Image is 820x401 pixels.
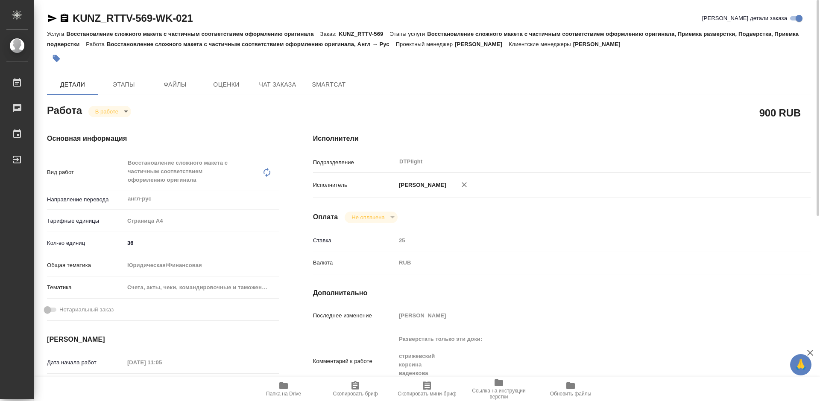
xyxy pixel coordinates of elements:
[206,79,247,90] span: Оценки
[759,105,801,120] h2: 900 RUB
[155,79,196,90] span: Файлы
[391,377,463,401] button: Скопировать мини-бриф
[47,283,124,292] p: Тематика
[47,358,124,367] p: Дата начала работ
[535,377,606,401] button: Обновить файлы
[47,168,124,177] p: Вид работ
[396,41,455,47] p: Проектный менеджер
[47,261,124,270] p: Общая тематика
[266,391,301,397] span: Папка на Drive
[124,280,279,295] div: Счета, акты, чеки, командировочные и таможенные документы
[509,41,573,47] p: Клиентские менеджеры
[73,12,193,24] a: KUNZ_RTTV-569-WK-021
[349,214,387,221] button: Не оплачена
[124,237,279,249] input: ✎ Введи что-нибудь
[103,79,144,90] span: Этапы
[396,181,446,189] p: [PERSON_NAME]
[47,217,124,225] p: Тарифные единицы
[107,41,396,47] p: Восстановление сложного макета с частичным соответствием оформлению оригинала, Англ → Рус
[313,212,338,222] h4: Оплата
[345,212,397,223] div: В работе
[396,234,769,247] input: Пустое поле
[47,31,66,37] p: Услуга
[88,106,131,117] div: В работе
[313,311,396,320] p: Последнее изменение
[59,13,70,23] button: Скопировать ссылку
[313,357,396,366] p: Комментарий к работе
[455,41,509,47] p: [PERSON_NAME]
[455,175,474,194] button: Удалить исполнителя
[702,14,787,23] span: [PERSON_NAME] детали заказа
[313,134,811,144] h4: Исполнители
[47,239,124,247] p: Кол-во единиц
[463,377,535,401] button: Ссылка на инструкции верстки
[550,391,592,397] span: Обновить файлы
[93,108,121,115] button: В работе
[389,31,427,37] p: Этапы услуги
[333,391,378,397] span: Скопировать бриф
[47,334,279,345] h4: [PERSON_NAME]
[573,41,627,47] p: [PERSON_NAME]
[313,158,396,167] p: Подразделение
[248,377,319,401] button: Папка на Drive
[47,49,66,68] button: Добавить тэг
[308,79,349,90] span: SmartCat
[47,195,124,204] p: Направление перевода
[124,356,199,369] input: Пустое поле
[794,356,808,374] span: 🙏
[320,31,339,37] p: Заказ:
[396,256,769,270] div: RUB
[86,41,107,47] p: Работа
[313,288,811,298] h4: Дополнительно
[396,309,769,322] input: Пустое поле
[52,79,93,90] span: Детали
[790,354,811,375] button: 🙏
[124,258,279,273] div: Юридическая/Финансовая
[313,236,396,245] p: Ставка
[59,305,114,314] span: Нотариальный заказ
[319,377,391,401] button: Скопировать бриф
[124,214,279,228] div: Страница А4
[313,259,396,267] p: Валюта
[47,134,279,144] h4: Основная информация
[66,31,320,37] p: Восстановление сложного макета с частичным соответствием оформлению оригинала
[47,13,57,23] button: Скопировать ссылку для ЯМессенджера
[468,388,530,400] span: Ссылка на инструкции верстки
[47,102,82,117] h2: Работа
[257,79,298,90] span: Чат заказа
[339,31,389,37] p: KUNZ_RTTV-569
[398,391,456,397] span: Скопировать мини-бриф
[313,181,396,189] p: Исполнитель
[396,332,769,389] textarea: Разверстать только эти доки: стрижевский корсина ваденкова [PERSON_NAME] - разделить файлы на анг...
